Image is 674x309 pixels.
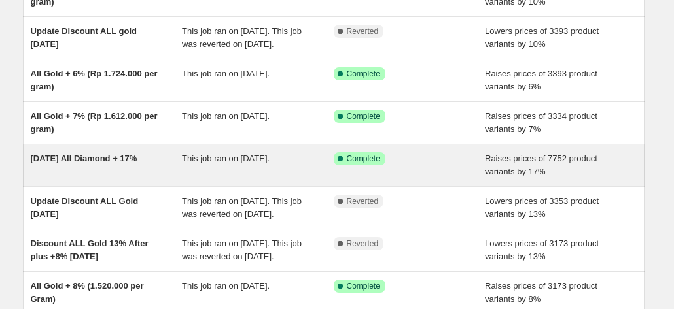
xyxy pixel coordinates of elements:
span: Lowers prices of 3353 product variants by 13% [485,196,599,219]
span: Complete [347,154,380,164]
span: All Gold + 6% (Rp 1.724.000 per gram) [31,69,158,91]
span: This job ran on [DATE]. This job was reverted on [DATE]. [182,26,302,49]
span: Update Discount ALL gold [DATE] [31,26,137,49]
span: Update Discount ALL Gold [DATE] [31,196,139,219]
span: Raises prices of 3173 product variants by 8% [485,281,597,304]
span: Discount ALL Gold 13% After plus +8% [DATE] [31,238,149,261]
span: [DATE] All Diamond + 17% [31,154,137,163]
span: Reverted [347,196,379,206]
span: Complete [347,111,380,122]
span: Complete [347,281,380,291]
span: This job ran on [DATE]. [182,154,270,163]
span: Reverted [347,238,379,249]
span: Lowers prices of 3173 product variants by 13% [485,238,599,261]
span: All Gold + 8% (1.520.000 per Gram) [31,281,144,304]
span: Complete [347,69,380,79]
span: Raises prices of 7752 product variants by 17% [485,154,597,176]
span: This job ran on [DATE]. This job was reverted on [DATE]. [182,196,302,219]
span: This job ran on [DATE]. [182,281,270,291]
span: This job ran on [DATE]. This job was reverted on [DATE]. [182,238,302,261]
span: All Gold + 7% (Rp 1.612.000 per gram) [31,111,158,134]
span: Lowers prices of 3393 product variants by 10% [485,26,599,49]
span: Raises prices of 3393 product variants by 6% [485,69,597,91]
span: Raises prices of 3334 product variants by 7% [485,111,597,134]
span: This job ran on [DATE]. [182,111,270,121]
span: This job ran on [DATE]. [182,69,270,78]
span: Reverted [347,26,379,37]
